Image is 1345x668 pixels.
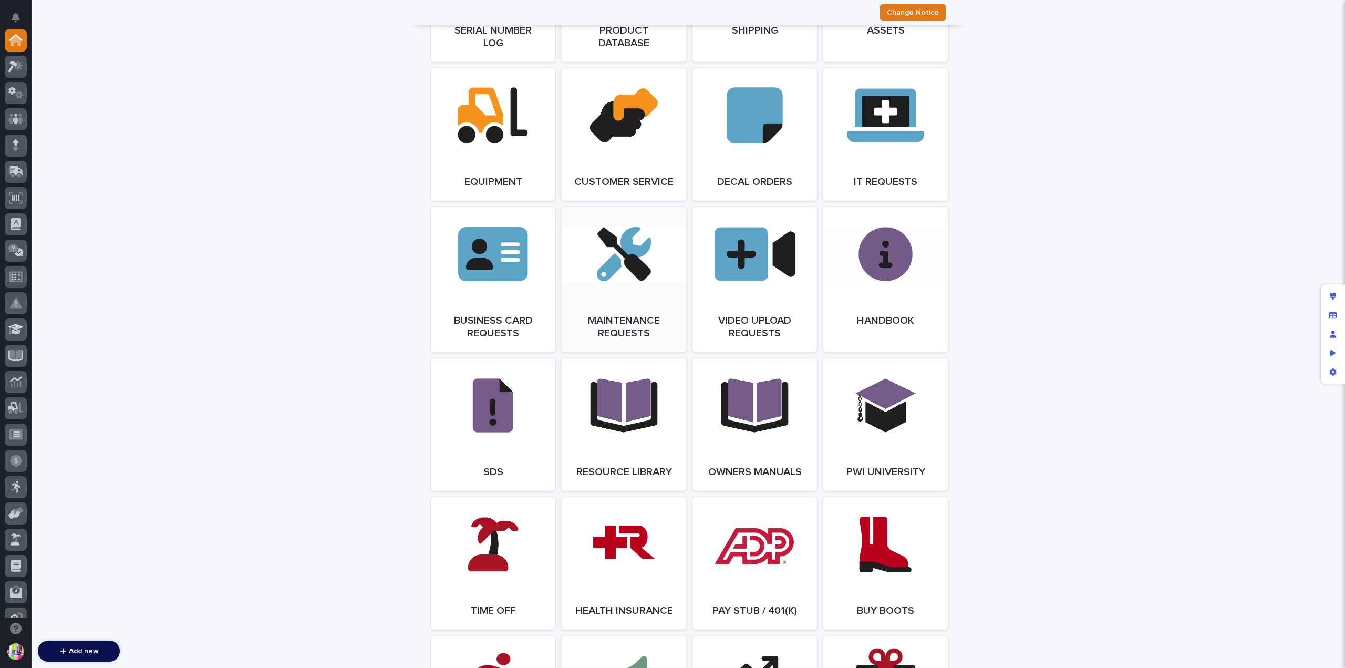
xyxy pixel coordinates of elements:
a: Decal Orders [692,68,817,201]
a: Video Upload Requests [692,207,817,352]
a: Health Insurance [562,497,686,630]
button: Change Notice [880,4,946,21]
a: Maintenance Requests [562,207,686,352]
div: Notifications [13,13,27,29]
a: Time Off [431,497,555,630]
div: Manage fields and data [1323,306,1342,325]
span: Change Notice [887,7,939,18]
a: Handbook [823,207,948,352]
a: Resource Library [562,358,686,491]
a: PWI University [823,358,948,491]
div: Preview as [1323,344,1342,363]
a: Customer Service [562,68,686,201]
div: App settings [1323,363,1342,382]
button: Notifications [5,6,27,28]
a: SDS [431,358,555,491]
button: Open support chat [5,618,27,640]
a: Pay Stub / 401(k) [692,497,817,630]
a: Business Card Requests [431,207,555,352]
a: IT Requests [823,68,948,201]
div: Manage users [1323,325,1342,344]
button: Add new [38,641,120,662]
a: Buy Boots [823,497,948,630]
div: Edit layout [1323,287,1342,306]
button: users-avatar [5,641,27,663]
a: Owners Manuals [692,358,817,491]
a: Equipment [431,68,555,201]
